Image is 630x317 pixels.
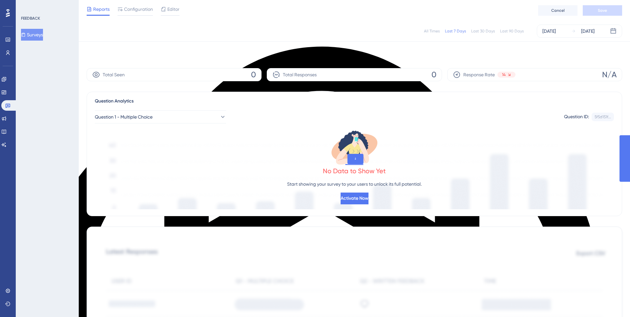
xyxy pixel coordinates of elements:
button: Activate Now [341,193,368,204]
button: Save [583,5,622,16]
span: Total Responses [283,71,317,79]
iframe: UserGuiding AI Assistant Launcher [602,291,622,311]
div: [DATE] [581,27,595,35]
span: 0 [431,69,436,80]
span: Cancel [551,8,565,13]
div: [DATE] [542,27,556,35]
span: 0 [251,69,256,80]
span: Response Rate [463,71,495,79]
div: 5f5d151f... [595,114,611,120]
button: Cancel [538,5,577,16]
span: Activate Now [341,195,368,202]
div: Last 90 Days [500,28,524,34]
span: Save [598,8,607,13]
button: Question 1 - Multiple Choice [95,110,226,123]
span: Editor [167,5,179,13]
span: Reports [93,5,110,13]
div: No Data to Show Yet [323,166,386,176]
span: 14 [502,72,506,77]
span: Configuration [124,5,153,13]
span: Question 1 - Multiple Choice [95,113,153,121]
div: All Times [424,28,440,34]
span: Total Seen [103,71,125,79]
span: N/A [602,69,617,80]
button: Surveys [21,29,43,41]
div: FEEDBACK [21,16,40,21]
div: Last 30 Days [471,28,495,34]
p: Start showing your survey to your users to unlock its full potential. [287,180,422,188]
div: Question ID: [564,113,589,121]
span: Question Analytics [95,97,134,105]
div: Last 7 Days [445,28,466,34]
